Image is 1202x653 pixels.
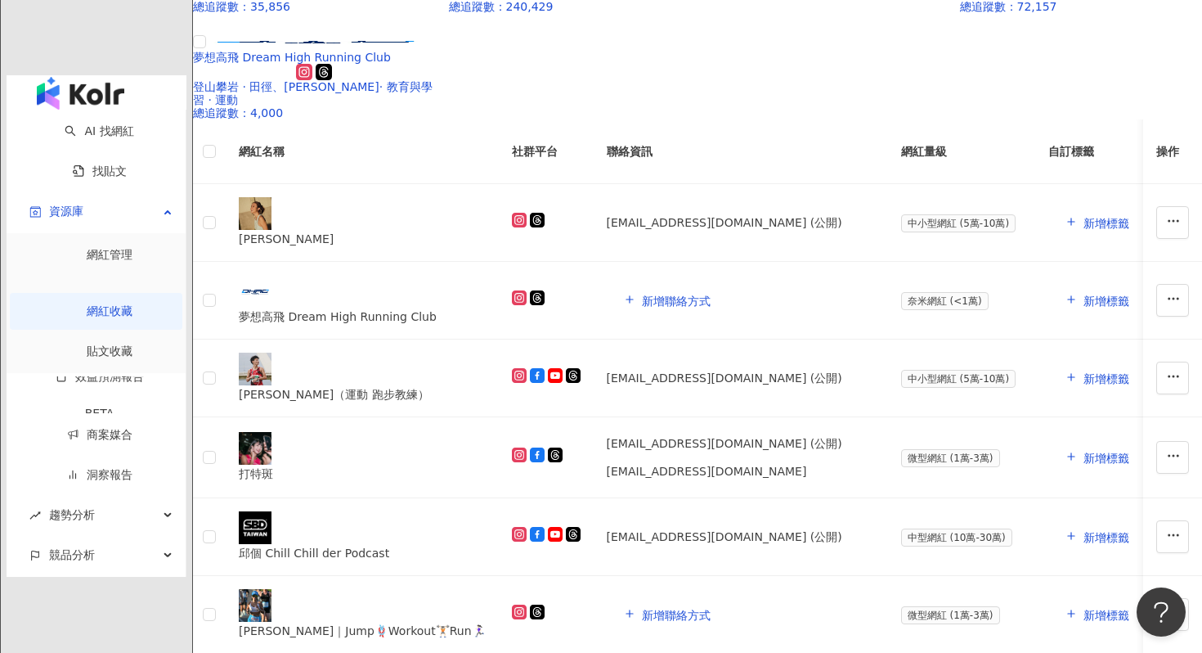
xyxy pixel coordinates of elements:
[1083,452,1129,465] span: 新增標籤
[607,369,842,387] div: [EMAIL_ADDRESS][DOMAIN_NAME] (公開)
[607,458,875,484] div: [EMAIL_ADDRESS][DOMAIN_NAME]
[239,432,271,465] img: KOL Avatar
[37,77,124,110] img: logo
[239,308,486,326] div: 夢想高飛 Dream High Running Club
[1083,295,1129,308] span: 新增標籤
[607,209,875,236] div: [EMAIL_ADDRESS][DOMAIN_NAME] (公開)
[87,304,132,317] a: 網紅收藏
[239,511,271,544] img: KOL Avatar
[901,529,1012,547] span: 中型網紅 (10萬-30萬)
[594,119,888,184] th: 聯絡資訊
[607,435,842,453] div: [EMAIL_ADDRESS][DOMAIN_NAME] (公開)
[239,197,271,230] img: KOL Avatar
[607,598,728,631] button: 新增聯絡方式
[607,528,842,546] div: [EMAIL_ADDRESS][DOMAIN_NAME] (公開)
[1048,441,1146,474] button: 新增標籤
[239,544,486,562] div: 邱個 Chill Chill der Podcast
[1048,520,1146,553] button: 新增標籤
[87,345,132,358] a: 貼文收藏
[901,606,1000,624] span: 微型網紅 (1萬-3萬)
[607,430,875,457] div: [EMAIL_ADDRESS][DOMAIN_NAME] (公開)
[87,248,132,261] a: 網紅管理
[1137,588,1186,637] iframe: Help Scout Beacon - Open
[193,51,391,64] span: 夢想高飛 Dream High Running Club
[901,370,1016,388] span: 中小型網紅 (5萬-10萬)
[607,365,875,391] div: [EMAIL_ADDRESS][DOMAIN_NAME] (公開)
[49,497,95,534] span: 趨勢分析
[49,193,83,230] span: 資源庫
[607,214,842,232] div: [EMAIL_ADDRESS][DOMAIN_NAME] (公開)
[1035,119,1159,184] th: 自訂標籤
[607,284,728,317] button: 新增聯絡方式
[1143,119,1202,184] th: 操作
[65,124,133,137] a: searchAI 找網紅
[499,119,594,184] th: 社群平台
[239,385,486,403] div: [PERSON_NAME]（運動 跑步教練）
[642,295,711,308] span: 新增聯絡方式
[1083,372,1129,385] span: 新增標籤
[888,119,1035,184] th: 網紅量級
[73,164,127,178] a: 找貼文
[1083,609,1129,622] span: 新增標籤
[239,589,271,622] img: KOL Avatar
[29,370,169,432] a: 效益預測報告BETA
[193,33,436,51] img: KOL Avatar
[1048,362,1146,394] button: 新增標籤
[1048,206,1146,239] button: 新增標籤
[226,119,499,184] th: 網紅名稱
[193,80,436,106] div: 登山攀岩 · 田徑、[PERSON_NAME]· 教育與學習 · 運動
[29,510,41,521] span: rise
[239,230,486,248] div: [PERSON_NAME]
[607,462,807,480] div: [EMAIL_ADDRESS][DOMAIN_NAME]
[1083,531,1129,544] span: 新增標籤
[901,292,989,310] span: 奈米網紅 (<1萬)
[1083,217,1129,230] span: 新增標籤
[1048,284,1146,317] button: 新增標籤
[239,275,271,308] img: KOL Avatar
[67,428,132,441] a: 商案媒合
[642,609,711,622] span: 新增聯絡方式
[193,106,283,119] span: 總追蹤數 ： 4,000
[1048,598,1146,631] button: 新增標籤
[67,468,132,481] a: 洞察報告
[49,537,95,574] span: 競品分析
[607,524,875,550] div: [EMAIL_ADDRESS][DOMAIN_NAME] (公開)
[239,353,271,385] img: KOL Avatar
[901,449,1000,467] span: 微型網紅 (1萬-3萬)
[239,622,486,640] div: [PERSON_NAME]｜Jump🪢Workout🏋🏻Run🏃🏻‍♀️
[901,214,1016,232] span: 中小型網紅 (5萬-10萬)
[239,465,486,483] div: 打特斑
